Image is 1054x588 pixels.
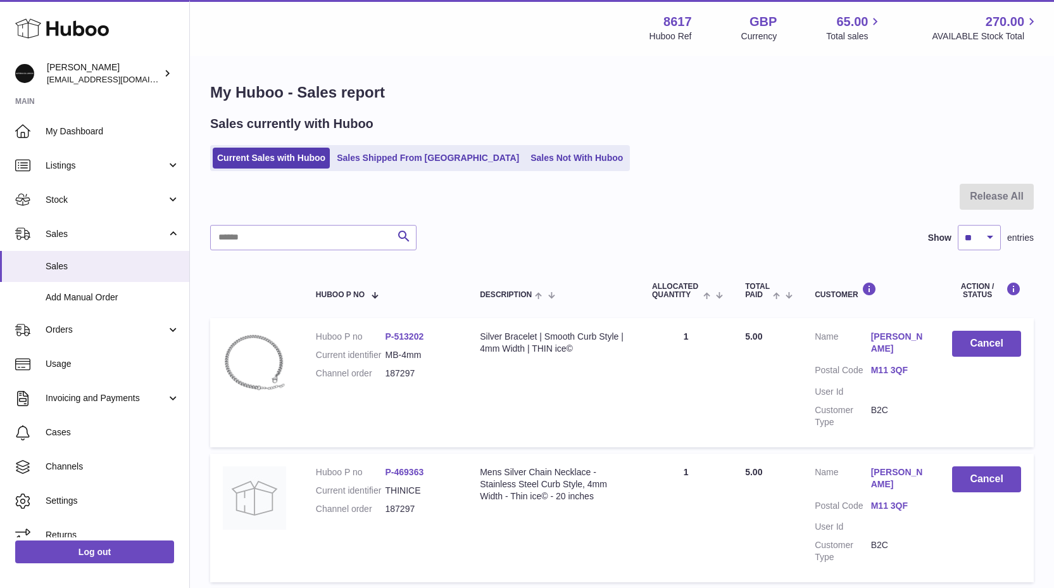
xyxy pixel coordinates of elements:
span: Usage [46,358,180,370]
dd: B2C [871,404,927,428]
a: M11 3QF [871,364,927,376]
a: Sales Not With Huboo [526,148,627,169]
dt: User Id [815,386,871,398]
a: [PERSON_NAME] [871,466,927,490]
dt: Name [815,331,871,358]
dt: User Id [815,521,871,533]
img: IMG_2865.jpg [223,331,286,394]
span: Channels [46,461,180,473]
dt: Current identifier [316,349,386,361]
div: Action / Status [952,282,1021,299]
span: Orders [46,324,166,336]
img: hello@alfredco.com [15,64,34,83]
span: Add Manual Order [46,291,180,304]
span: 5.00 [745,331,762,342]
a: M11 3QF [871,500,927,512]
dt: Channel order [316,503,386,515]
a: Current Sales with Huboo [213,148,330,169]
dd: B2C [871,539,927,563]
div: Huboo Ref [649,30,692,42]
span: Huboo P no [316,291,365,299]
dt: Name [815,466,871,494]
div: Silver Bracelet | Smooth Curb Style | 4mm Width | THIN ice© [480,331,627,355]
dt: Huboo P no [316,331,386,343]
span: Listings [46,160,166,172]
td: 1 [639,318,732,447]
span: Total sales [826,30,882,42]
img: no-photo.jpg [223,466,286,530]
a: P-513202 [386,331,424,342]
strong: 8617 [663,13,692,30]
dd: 187297 [386,367,455,380]
span: AVAILABLE Stock Total [932,30,1039,42]
dd: 187297 [386,503,455,515]
span: 65.00 [836,13,868,30]
span: 5.00 [745,467,762,477]
dd: THINICE [386,485,455,497]
span: [EMAIL_ADDRESS][DOMAIN_NAME] [47,74,186,84]
span: 270.00 [986,13,1024,30]
h1: My Huboo - Sales report [210,82,1034,103]
div: Currency [741,30,777,42]
strong: GBP [750,13,777,30]
label: Show [928,232,951,244]
button: Cancel [952,331,1021,357]
dt: Customer Type [815,404,871,428]
span: Settings [46,495,180,507]
span: Stock [46,194,166,206]
dt: Current identifier [316,485,386,497]
span: Cases [46,426,180,438]
div: Customer [815,282,927,299]
a: Sales Shipped From [GEOGRAPHIC_DATA] [332,148,524,169]
span: Description [480,291,532,299]
a: 65.00 Total sales [826,13,882,42]
span: Sales [46,228,166,240]
span: ALLOCATED Quantity [652,283,700,299]
div: [PERSON_NAME] [47,61,161,86]
dt: Postal Code [815,500,871,515]
a: Log out [15,540,174,563]
span: Total paid [745,283,770,299]
dd: MB-4mm [386,349,455,361]
dt: Postal Code [815,364,871,380]
div: Mens Silver Chain Necklace - Stainless Steel Curb Style, 4mm Width - Thin ice© - 20 inches [480,466,627,502]
span: entries [1007,232,1034,244]
span: Returns [46,529,180,541]
a: [PERSON_NAME] [871,331,927,355]
td: 1 [639,454,732,582]
span: Invoicing and Payments [46,392,166,404]
dt: Huboo P no [316,466,386,478]
button: Cancel [952,466,1021,492]
span: Sales [46,260,180,272]
dt: Customer Type [815,539,871,563]
a: P-469363 [386,467,424,477]
h2: Sales currently with Huboo [210,115,373,132]
a: 270.00 AVAILABLE Stock Total [932,13,1039,42]
span: My Dashboard [46,125,180,137]
dt: Channel order [316,367,386,380]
